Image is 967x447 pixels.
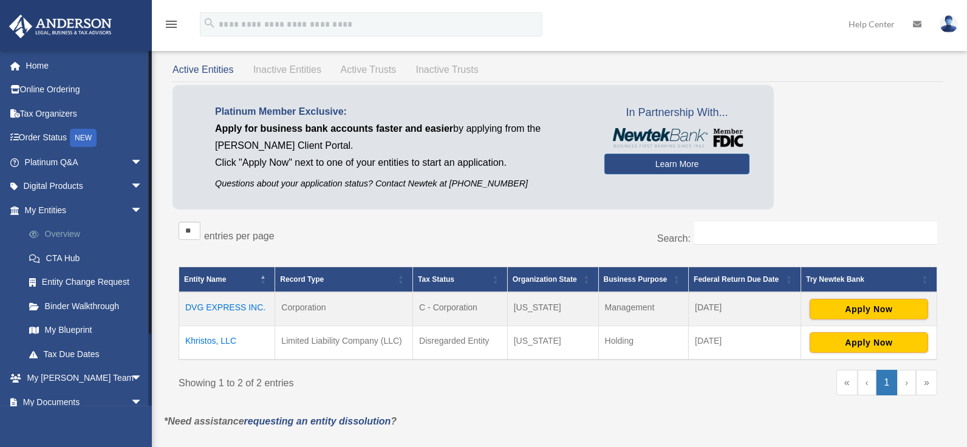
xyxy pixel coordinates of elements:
button: Apply Now [810,299,928,319]
a: Home [9,53,161,78]
td: [US_STATE] [507,292,598,326]
span: Tax Status [418,275,454,284]
img: NewtekBankLogoSM.png [610,128,743,148]
span: Record Type [280,275,324,284]
a: Entity Change Request [17,270,161,295]
span: Organization State [513,275,577,284]
span: arrow_drop_down [131,174,155,199]
th: Entity Name: Activate to invert sorting [179,267,275,292]
th: Try Newtek Bank : Activate to sort [801,267,937,292]
a: CTA Hub [17,246,161,270]
p: Questions about your application status? Contact Newtek at [PHONE_NUMBER] [215,176,586,191]
a: My Entitiesarrow_drop_down [9,198,161,222]
td: Limited Liability Company (LLC) [275,326,413,360]
a: Next [897,370,916,395]
img: Anderson Advisors Platinum Portal [5,15,115,38]
th: Business Purpose: Activate to sort [598,267,689,292]
a: Last [916,370,937,395]
span: In Partnership With... [604,103,750,123]
span: Business Purpose [604,275,668,284]
p: by applying from the [PERSON_NAME] Client Portal. [215,120,586,154]
em: *Need assistance ? [164,416,397,426]
td: Management [598,292,689,326]
a: Order StatusNEW [9,126,161,151]
td: [US_STATE] [507,326,598,360]
span: arrow_drop_down [131,150,155,175]
td: Khristos, LLC [179,326,275,360]
span: Inactive Trusts [416,64,479,75]
span: arrow_drop_down [131,390,155,415]
a: My [PERSON_NAME] Teamarrow_drop_down [9,366,161,391]
a: Overview [17,222,161,247]
i: menu [164,17,179,32]
a: My Blueprint [17,318,161,343]
td: [DATE] [689,292,801,326]
th: Record Type: Activate to sort [275,267,413,292]
p: Platinum Member Exclusive: [215,103,586,120]
a: First [836,370,858,395]
div: Try Newtek Bank [806,272,918,287]
th: Tax Status: Activate to sort [413,267,508,292]
a: Tax Organizers [9,101,161,126]
img: User Pic [940,15,958,33]
th: Organization State: Activate to sort [507,267,598,292]
td: Corporation [275,292,413,326]
div: Showing 1 to 2 of 2 entries [179,370,549,392]
span: Apply for business bank accounts faster and easier [215,123,453,134]
button: Apply Now [810,332,928,353]
a: Platinum Q&Aarrow_drop_down [9,150,161,174]
a: My Documentsarrow_drop_down [9,390,161,414]
a: Tax Due Dates [17,342,161,366]
td: [DATE] [689,326,801,360]
a: requesting an entity dissolution [244,416,391,426]
td: Disregarded Entity [413,326,508,360]
a: Online Ordering [9,78,161,102]
span: arrow_drop_down [131,366,155,391]
a: menu [164,21,179,32]
label: entries per page [204,231,275,241]
a: Previous [858,370,876,395]
span: Federal Return Due Date [694,275,779,284]
th: Federal Return Due Date: Activate to sort [689,267,801,292]
div: NEW [70,129,97,147]
a: Learn More [604,154,750,174]
label: Search: [657,233,691,244]
td: DVG EXPRESS INC. [179,292,275,326]
span: Inactive Entities [253,64,321,75]
a: 1 [876,370,898,395]
span: Active Entities [173,64,233,75]
i: search [203,16,216,30]
span: Active Trusts [341,64,397,75]
span: Entity Name [184,275,226,284]
a: Digital Productsarrow_drop_down [9,174,161,199]
p: Click "Apply Now" next to one of your entities to start an application. [215,154,586,171]
td: C - Corporation [413,292,508,326]
span: arrow_drop_down [131,198,155,223]
td: Holding [598,326,689,360]
a: Binder Walkthrough [17,294,161,318]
